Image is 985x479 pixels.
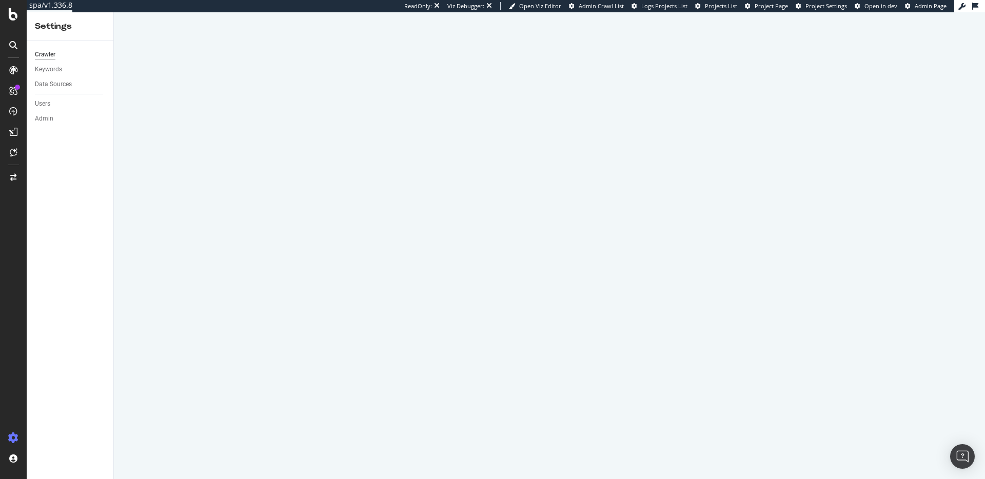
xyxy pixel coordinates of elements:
span: Projects List [705,2,737,10]
a: Open in dev [855,2,897,10]
a: Project Settings [796,2,847,10]
span: Project Settings [805,2,847,10]
span: Project Page [755,2,788,10]
a: Admin Crawl List [569,2,624,10]
div: Settings [35,21,105,32]
a: Open Viz Editor [509,2,561,10]
a: Data Sources [35,79,106,90]
a: Admin Page [905,2,947,10]
a: Project Page [745,2,788,10]
div: Keywords [35,64,62,75]
span: Open in dev [864,2,897,10]
a: Crawler [35,49,106,60]
span: Admin Crawl List [579,2,624,10]
div: Users [35,98,50,109]
a: Users [35,98,106,109]
div: ReadOnly: [404,2,432,10]
span: Logs Projects List [641,2,687,10]
span: Open Viz Editor [519,2,561,10]
a: Projects List [695,2,737,10]
div: Data Sources [35,79,72,90]
span: Admin Page [915,2,947,10]
a: Admin [35,113,106,124]
a: Keywords [35,64,106,75]
a: Logs Projects List [632,2,687,10]
div: Admin [35,113,53,124]
div: Crawler [35,49,55,60]
div: Viz Debugger: [447,2,484,10]
div: Open Intercom Messenger [950,444,975,469]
